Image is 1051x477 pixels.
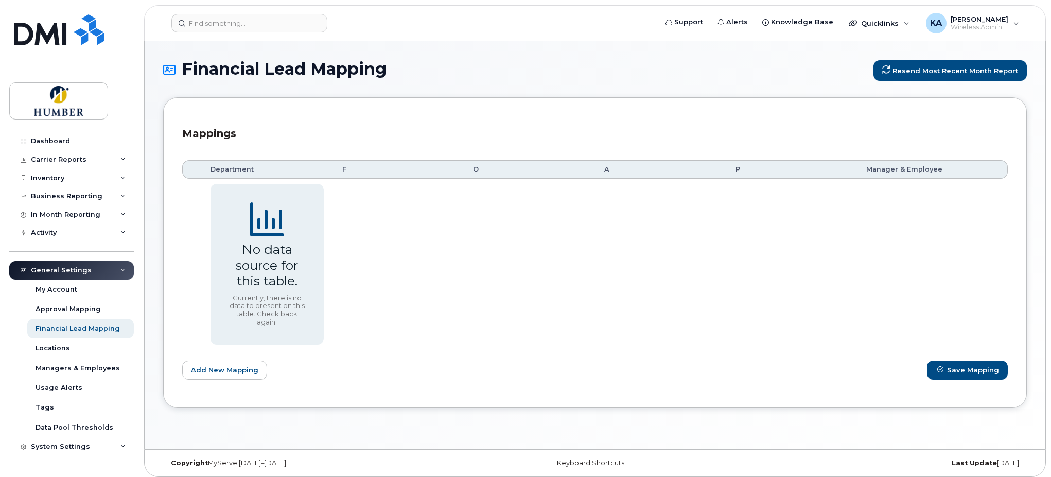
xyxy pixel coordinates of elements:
[182,126,236,141] h3: Mappings
[952,459,997,467] strong: Last Update
[873,60,1027,81] a: Resend most recent month report
[726,160,857,179] th: P
[182,361,267,380] a: Add New Mapping
[464,160,595,179] th: O
[163,60,1027,81] h1: Financial Lead Mapping
[557,459,624,467] a: Keyboard Shortcuts
[739,459,1027,467] div: [DATE]
[229,294,305,326] div: Currently, there is no data to present on this table. Check back again.
[201,160,333,179] th: Department
[927,361,1008,380] input: Save Mapping
[595,160,726,179] th: A
[229,242,305,288] div: No data source for this table.
[171,459,208,467] strong: Copyright
[857,160,989,179] th: Manager & Employee
[163,459,451,467] div: MyServe [DATE]–[DATE]
[333,160,464,179] th: F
